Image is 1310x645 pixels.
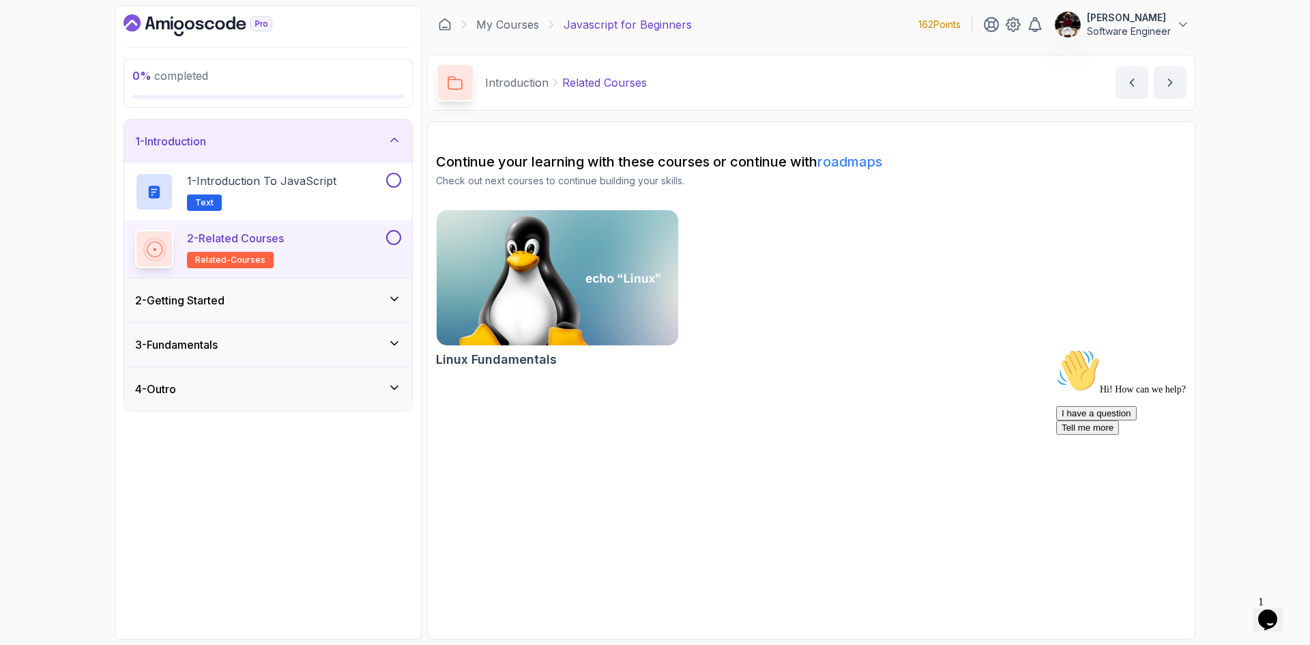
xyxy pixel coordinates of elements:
[476,16,539,33] a: My Courses
[5,5,49,49] img: :wave:
[5,77,68,91] button: Tell me more
[124,119,412,163] button: 1-Introduction
[1154,66,1187,99] button: next content
[195,197,214,208] span: Text
[135,381,176,397] h3: 4 - Outro
[5,5,251,91] div: 👋Hi! How can we help?I have a questionTell me more
[1051,343,1296,584] iframe: chat widget
[124,278,412,322] button: 2-Getting Started
[437,210,678,345] img: Linux Fundamentals card
[135,230,401,268] button: 2-Related Coursesrelated-courses
[187,230,284,246] p: 2 - Related Courses
[132,69,151,83] span: 0 %
[195,255,265,266] span: related-courses
[436,152,1187,171] h2: Continue your learning with these courses or continue with
[5,41,135,51] span: Hi! How can we help?
[1087,25,1171,38] p: Software Engineer
[436,210,679,369] a: Linux Fundamentals cardLinux Fundamentals
[135,292,224,309] h3: 2 - Getting Started
[436,350,557,369] h2: Linux Fundamentals
[1054,11,1190,38] button: user profile image[PERSON_NAME]Software Engineer
[438,18,452,31] a: Dashboard
[1055,12,1081,38] img: user profile image
[562,74,647,91] p: Related Courses
[187,173,336,189] p: 1 - Introduction to JavaScript
[132,69,208,83] span: completed
[135,173,401,211] button: 1-Introduction to JavaScriptText
[817,154,882,170] a: roadmaps
[436,174,1187,188] p: Check out next courses to continue building your skills.
[1116,66,1148,99] button: previous content
[5,63,86,77] button: I have a question
[123,14,304,36] a: Dashboard
[124,323,412,367] button: 3-Fundamentals
[918,18,961,31] p: 162 Points
[564,16,692,33] p: Javascript for Beginners
[124,367,412,411] button: 4-Outro
[1087,11,1171,25] p: [PERSON_NAME]
[1253,590,1296,631] iframe: chat widget
[135,133,206,149] h3: 1 - Introduction
[485,74,549,91] p: Introduction
[135,336,218,353] h3: 3 - Fundamentals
